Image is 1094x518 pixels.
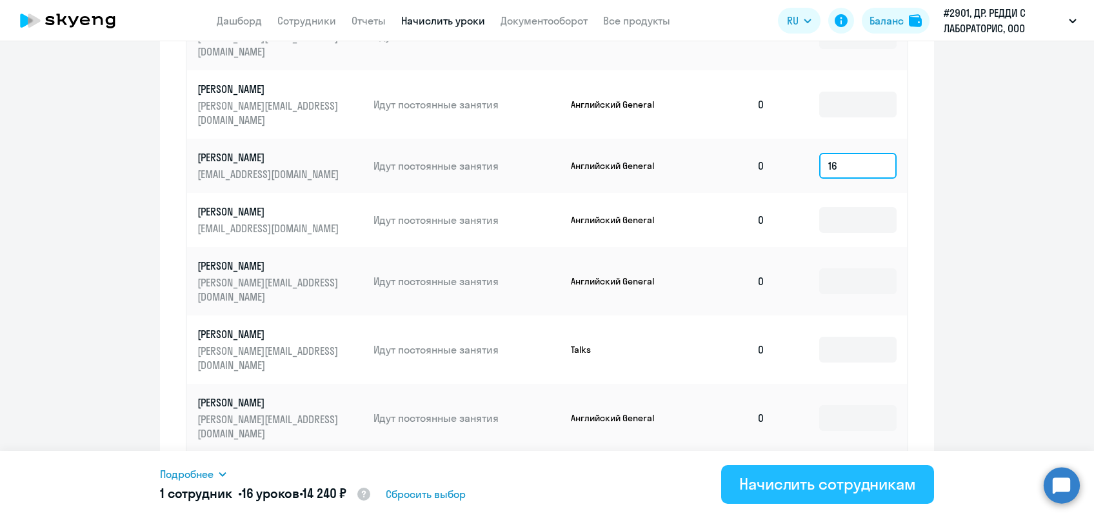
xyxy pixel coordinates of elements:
[197,395,342,410] p: [PERSON_NAME]
[242,485,299,501] span: 16 уроков
[197,99,342,127] p: [PERSON_NAME][EMAIL_ADDRESS][DOMAIN_NAME]
[571,344,668,355] p: Talks
[197,167,342,181] p: [EMAIL_ADDRESS][DOMAIN_NAME]
[721,465,934,504] button: Начислить сотрудникам
[870,13,904,28] div: Баланс
[197,395,363,441] a: [PERSON_NAME][PERSON_NAME][EMAIL_ADDRESS][DOMAIN_NAME]
[352,14,386,27] a: Отчеты
[373,343,561,357] p: Идут постоянные занятия
[571,99,668,110] p: Английский General
[373,274,561,288] p: Идут постоянные занятия
[739,473,916,494] div: Начислить сотрудникам
[603,14,670,27] a: Все продукты
[571,160,668,172] p: Английский General
[571,214,668,226] p: Английский General
[197,259,342,273] p: [PERSON_NAME]
[501,14,588,27] a: Документооборот
[787,13,799,28] span: RU
[937,5,1083,36] button: #2901, ДР. РЕДДИ С ЛАБОРАТОРИС, ООО
[685,139,775,193] td: 0
[197,150,363,181] a: [PERSON_NAME][EMAIL_ADDRESS][DOMAIN_NAME]
[944,5,1064,36] p: #2901, ДР. РЕДДИ С ЛАБОРАТОРИС, ООО
[197,204,363,235] a: [PERSON_NAME][EMAIL_ADDRESS][DOMAIN_NAME]
[197,327,342,341] p: [PERSON_NAME]
[160,484,372,504] h5: 1 сотрудник • •
[303,485,346,501] span: 14 240 ₽
[373,97,561,112] p: Идут постоянные занятия
[685,247,775,315] td: 0
[862,8,930,34] button: Балансbalance
[571,412,668,424] p: Английский General
[685,70,775,139] td: 0
[778,8,820,34] button: RU
[373,213,561,227] p: Идут постоянные занятия
[197,412,342,441] p: [PERSON_NAME][EMAIL_ADDRESS][DOMAIN_NAME]
[197,275,342,304] p: [PERSON_NAME][EMAIL_ADDRESS][DOMAIN_NAME]
[197,221,342,235] p: [EMAIL_ADDRESS][DOMAIN_NAME]
[217,14,262,27] a: Дашборд
[685,193,775,247] td: 0
[197,82,342,96] p: [PERSON_NAME]
[197,150,342,164] p: [PERSON_NAME]
[277,14,336,27] a: Сотрудники
[197,30,342,59] p: [PERSON_NAME][EMAIL_ADDRESS][DOMAIN_NAME]
[685,384,775,452] td: 0
[386,486,466,502] span: Сбросить выбор
[197,327,363,372] a: [PERSON_NAME][PERSON_NAME][EMAIL_ADDRESS][DOMAIN_NAME]
[197,204,342,219] p: [PERSON_NAME]
[685,315,775,384] td: 0
[373,159,561,173] p: Идут постоянные занятия
[197,82,363,127] a: [PERSON_NAME][PERSON_NAME][EMAIL_ADDRESS][DOMAIN_NAME]
[197,344,342,372] p: [PERSON_NAME][EMAIL_ADDRESS][DOMAIN_NAME]
[373,411,561,425] p: Идут постоянные занятия
[909,14,922,27] img: balance
[571,275,668,287] p: Английский General
[160,466,214,482] span: Подробнее
[197,259,363,304] a: [PERSON_NAME][PERSON_NAME][EMAIL_ADDRESS][DOMAIN_NAME]
[401,14,485,27] a: Начислить уроки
